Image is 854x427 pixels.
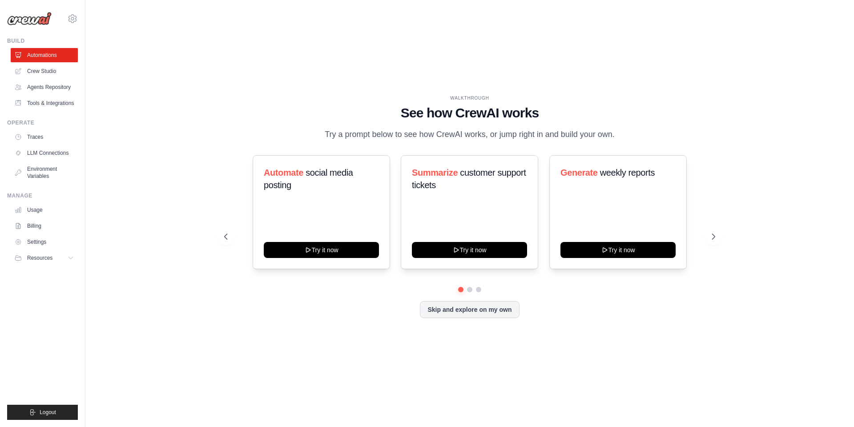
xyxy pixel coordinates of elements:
button: Try it now [560,242,676,258]
span: Logout [40,409,56,416]
a: LLM Connections [11,146,78,160]
h1: See how CrewAI works [224,105,715,121]
span: social media posting [264,168,353,190]
a: Traces [11,130,78,144]
button: Try it now [264,242,379,258]
span: Automate [264,168,303,177]
a: Billing [11,219,78,233]
img: Logo [7,12,52,25]
div: Build [7,37,78,44]
div: Operate [7,119,78,126]
div: Manage [7,192,78,199]
span: Generate [560,168,598,177]
button: Skip and explore on my own [420,301,519,318]
p: Try a prompt below to see how CrewAI works, or jump right in and build your own. [320,128,619,141]
a: Automations [11,48,78,62]
a: Environment Variables [11,162,78,183]
span: Summarize [412,168,458,177]
a: Settings [11,235,78,249]
span: weekly reports [600,168,654,177]
iframe: Chat Widget [810,384,854,427]
a: Usage [11,203,78,217]
button: Try it now [412,242,527,258]
span: customer support tickets [412,168,526,190]
span: Resources [27,254,52,262]
a: Agents Repository [11,80,78,94]
button: Resources [11,251,78,265]
a: Crew Studio [11,64,78,78]
div: WALKTHROUGH [224,95,715,101]
a: Tools & Integrations [11,96,78,110]
button: Logout [7,405,78,420]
